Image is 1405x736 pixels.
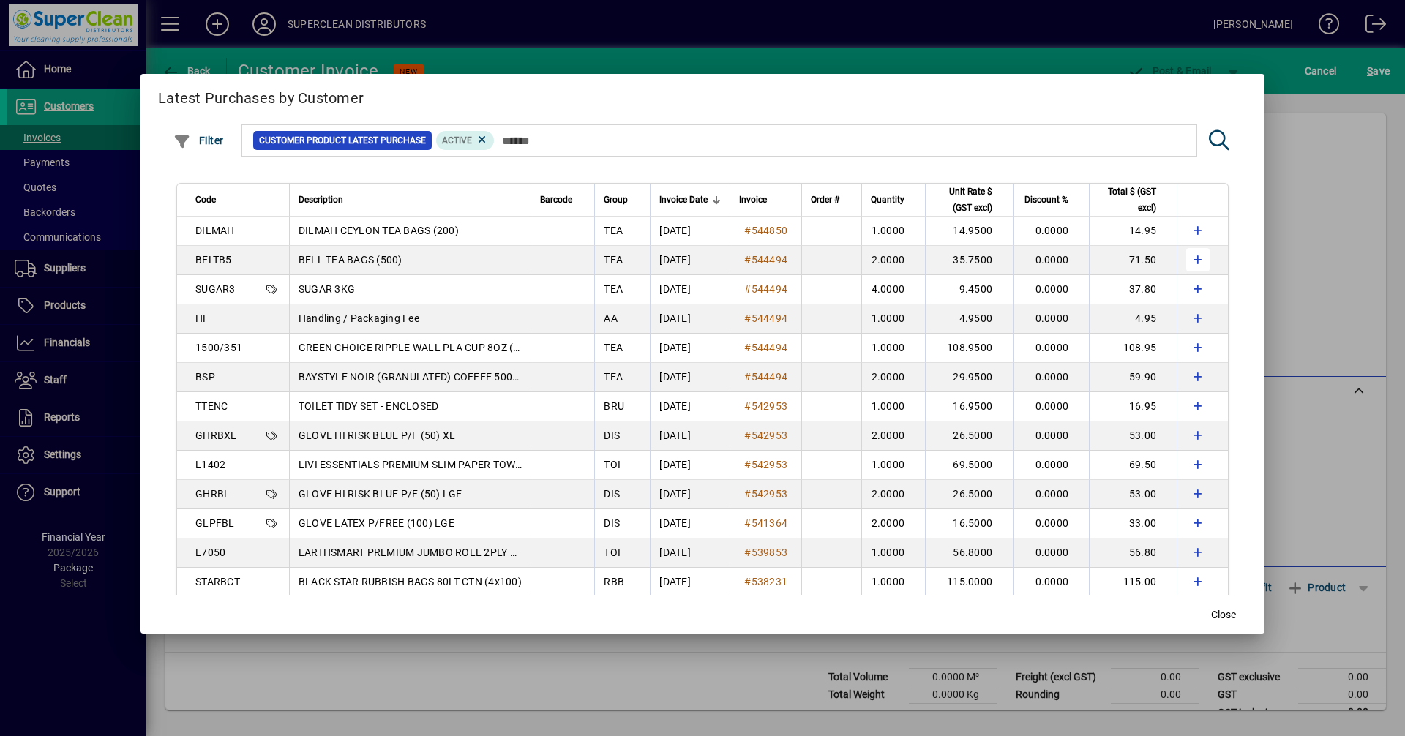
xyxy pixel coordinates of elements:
a: #538231 [739,574,793,590]
a: #544494 [739,252,793,268]
a: #541364 [739,515,793,531]
td: 9.4500 [925,275,1013,304]
td: [DATE] [650,275,730,304]
span: Unit Rate $ (GST excl) [934,184,992,216]
span: BELTB5 [195,254,232,266]
span: GLPFBL [195,517,235,529]
td: 29.9500 [925,363,1013,392]
span: BSP [195,371,215,383]
span: Invoice [739,192,767,208]
td: 0.0000 [1013,363,1089,392]
td: 0.0000 [1013,246,1089,275]
td: 0.0000 [1013,509,1089,538]
td: 0.0000 [1013,480,1089,509]
span: # [744,459,751,470]
span: DIS [604,429,620,441]
span: Total $ (GST excl) [1098,184,1156,216]
span: Barcode [540,192,572,208]
span: 544494 [752,283,788,295]
span: # [744,547,751,558]
td: 108.9500 [925,334,1013,363]
span: # [744,342,751,353]
span: 1500/351 [195,342,242,353]
a: #542953 [739,457,793,473]
span: # [744,488,751,500]
span: TOILET TIDY SET - ENCLOSED [299,400,439,412]
span: Code [195,192,216,208]
span: SUGAR 3KG [299,283,355,295]
a: #542953 [739,398,793,414]
span: DIS [604,488,620,500]
span: Discount % [1024,192,1068,208]
td: [DATE] [650,568,730,597]
span: 542953 [752,429,788,441]
span: Description [299,192,343,208]
td: [DATE] [650,334,730,363]
button: Filter [170,127,228,154]
span: # [744,283,751,295]
td: 0.0000 [1013,568,1089,597]
button: Close [1200,601,1247,628]
span: SUGAR3 [195,283,236,295]
td: 2.0000 [861,421,925,451]
td: 0.0000 [1013,275,1089,304]
td: 53.00 [1089,480,1177,509]
div: Barcode [540,192,585,208]
span: Group [604,192,628,208]
span: BRU [604,400,624,412]
span: TEA [604,225,623,236]
td: 71.50 [1089,246,1177,275]
td: 0.0000 [1013,217,1089,246]
span: TOI [604,459,621,470]
td: [DATE] [650,217,730,246]
span: Quantity [871,192,904,208]
td: 1.0000 [861,392,925,421]
td: [DATE] [650,246,730,275]
span: 539853 [752,547,788,558]
span: GHRBL [195,488,230,500]
a: #542953 [739,486,793,502]
span: Handling / Packaging Fee [299,312,419,324]
span: BAYSTYLE NOIR (GRANULATED) COFFEE 500GM [299,371,529,383]
td: 1.0000 [861,451,925,480]
a: #544494 [739,339,793,356]
span: 544850 [752,225,788,236]
span: 542953 [752,400,788,412]
td: [DATE] [650,421,730,451]
td: 0.0000 [1013,304,1089,334]
td: 69.5000 [925,451,1013,480]
div: Total $ (GST excl) [1098,184,1169,216]
div: Quantity [871,192,918,208]
span: BELL TEA BAGS (500) [299,254,402,266]
span: 544494 [752,254,788,266]
td: 4.95 [1089,304,1177,334]
span: 544494 [752,312,788,324]
span: DILMAH [195,225,235,236]
span: GHRBXL [195,429,237,441]
span: # [744,225,751,236]
td: 0.0000 [1013,538,1089,568]
td: 69.50 [1089,451,1177,480]
span: Close [1211,607,1236,623]
td: 14.95 [1089,217,1177,246]
td: [DATE] [650,363,730,392]
span: DIS [604,517,620,529]
h2: Latest Purchases by Customer [140,74,1264,116]
td: 4.0000 [861,275,925,304]
div: Code [195,192,280,208]
td: 16.95 [1089,392,1177,421]
span: L7050 [195,547,225,558]
span: Active [442,135,472,146]
td: 2.0000 [861,480,925,509]
td: 2.0000 [861,363,925,392]
span: 542953 [752,459,788,470]
span: TEA [604,342,623,353]
td: 56.8000 [925,538,1013,568]
a: #544494 [739,310,793,326]
td: 0.0000 [1013,451,1089,480]
td: 59.90 [1089,363,1177,392]
span: # [744,254,751,266]
td: 2.0000 [861,509,925,538]
span: Order # [811,192,839,208]
td: 16.5000 [925,509,1013,538]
